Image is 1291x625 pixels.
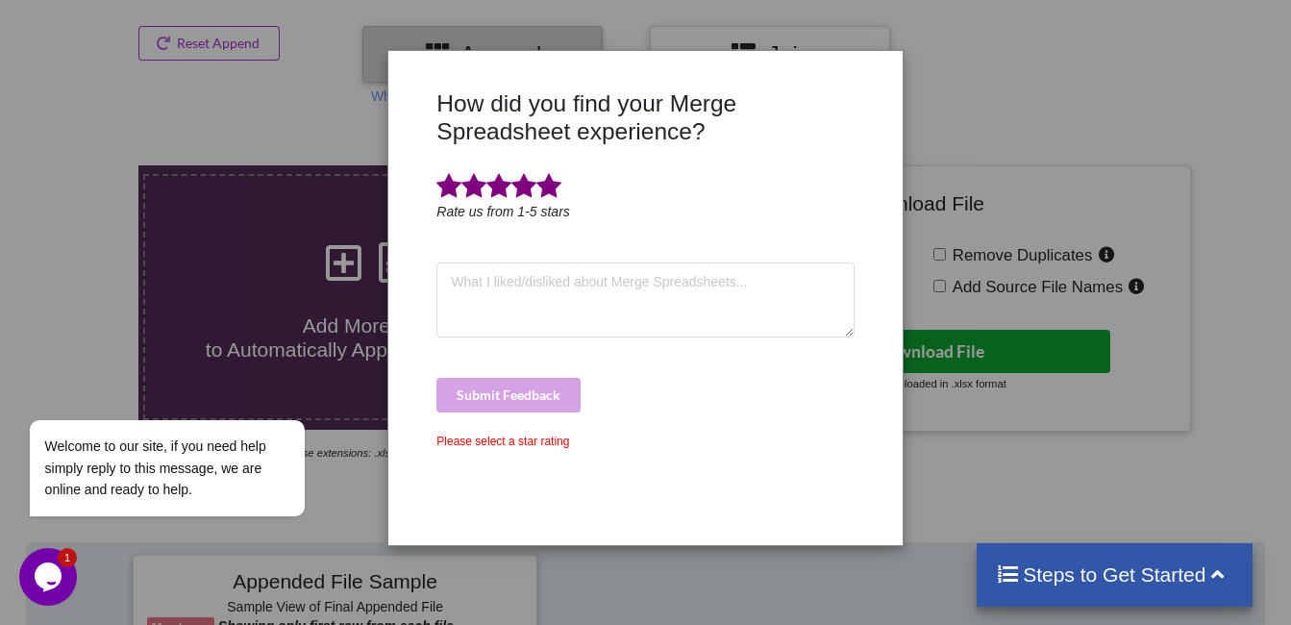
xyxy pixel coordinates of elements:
[436,89,854,146] h3: How did you find your Merge Spreadsheet experience?
[19,246,365,538] iframe: chat widget
[436,433,854,450] div: Please select a star rating
[436,204,570,219] i: Rate us from 1-5 stars
[19,548,81,606] iframe: chat widget
[996,562,1233,587] h4: Steps to Get Started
